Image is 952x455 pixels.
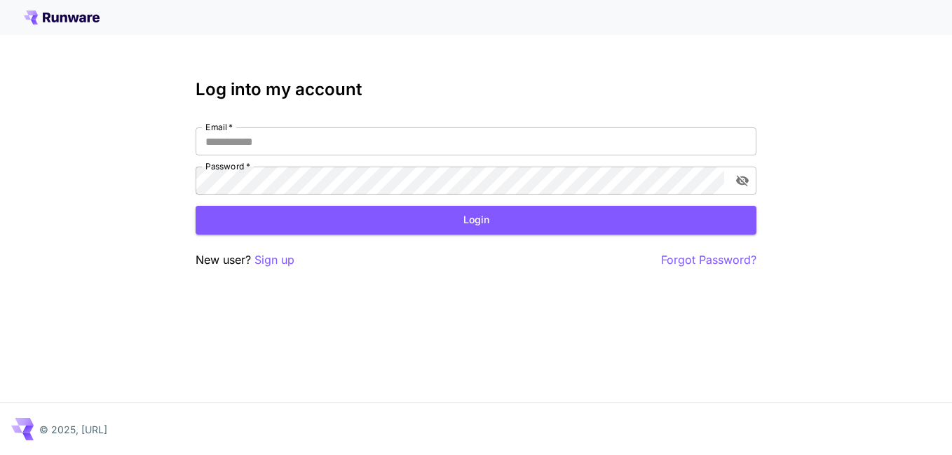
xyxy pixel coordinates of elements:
[254,251,294,269] button: Sign up
[205,121,233,133] label: Email
[196,206,756,234] button: Login
[730,168,755,193] button: toggle password visibility
[661,251,756,269] button: Forgot Password?
[205,160,250,172] label: Password
[196,251,294,269] p: New user?
[196,80,756,99] h3: Log into my account
[39,422,107,437] p: © 2025, [URL]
